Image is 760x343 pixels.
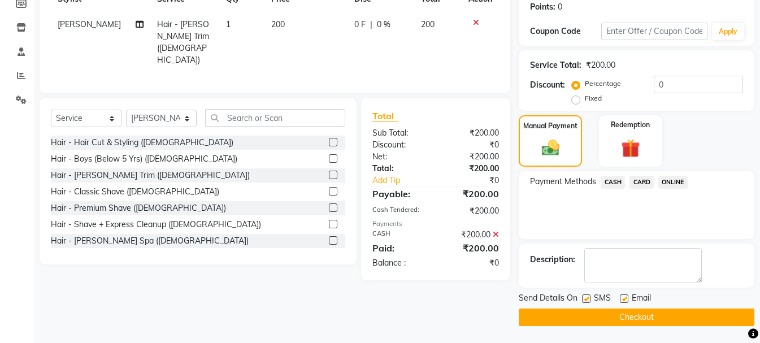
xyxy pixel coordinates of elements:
label: Fixed [585,93,602,103]
div: ₹200.00 [436,205,507,217]
div: ₹200.00 [586,59,615,71]
div: Paid: [364,241,436,255]
span: Total [372,110,398,122]
div: Hair - [PERSON_NAME] Trim ([DEMOGRAPHIC_DATA]) [51,170,250,181]
label: Redemption [611,120,650,130]
div: Hair - Boys (Below 5 Yrs) ([DEMOGRAPHIC_DATA]) [51,153,237,165]
div: Service Total: [530,59,581,71]
div: Discount: [530,79,565,91]
label: Manual Payment [523,121,577,131]
span: CARD [629,176,654,189]
span: Payment Methods [530,176,596,188]
label: Percentage [585,79,621,89]
button: Checkout [519,309,754,326]
div: Hair - Premium Shave ([DEMOGRAPHIC_DATA]) [51,202,226,214]
div: Balance : [364,257,436,269]
div: Payable: [364,187,436,201]
div: Hair - [PERSON_NAME] Spa ([DEMOGRAPHIC_DATA]) [51,235,249,247]
span: [PERSON_NAME] [58,19,121,29]
span: | [370,19,372,31]
span: SMS [594,292,611,306]
span: 1 [226,19,231,29]
div: ₹0 [436,139,507,151]
div: Hair - Shave + Express Cleanup ([DEMOGRAPHIC_DATA]) [51,219,261,231]
span: Email [632,292,651,306]
div: CASH [364,229,436,241]
span: 200 [421,19,435,29]
div: ₹200.00 [436,163,507,175]
img: _gift.svg [615,137,646,160]
div: Sub Total: [364,127,436,139]
div: ₹200.00 [436,151,507,163]
div: 0 [558,1,562,13]
input: Enter Offer / Coupon Code [601,23,707,40]
span: 0 F [354,19,366,31]
div: ₹0 [448,175,507,186]
div: Hair - Hair Cut & Styling ([DEMOGRAPHIC_DATA]) [51,137,233,149]
div: Points: [530,1,555,13]
div: Net: [364,151,436,163]
div: Description: [530,254,575,266]
span: ONLINE [658,176,688,189]
div: Cash Tendered: [364,205,436,217]
button: Apply [712,23,744,40]
span: 200 [271,19,285,29]
span: CASH [601,176,625,189]
div: ₹200.00 [436,229,507,241]
div: ₹0 [436,257,507,269]
div: Payments [372,219,500,229]
div: ₹200.00 [436,187,507,201]
img: _cash.svg [536,138,565,158]
div: ₹200.00 [436,241,507,255]
div: Hair - Classic Shave ([DEMOGRAPHIC_DATA]) [51,186,219,198]
span: Send Details On [519,292,577,306]
div: ₹200.00 [436,127,507,139]
input: Search or Scan [205,109,345,127]
a: Add Tip [364,175,448,186]
span: Hair - [PERSON_NAME] Trim ([DEMOGRAPHIC_DATA]) [157,19,209,65]
div: Total: [364,163,436,175]
div: Coupon Code [530,25,601,37]
span: 0 % [377,19,390,31]
div: Discount: [364,139,436,151]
